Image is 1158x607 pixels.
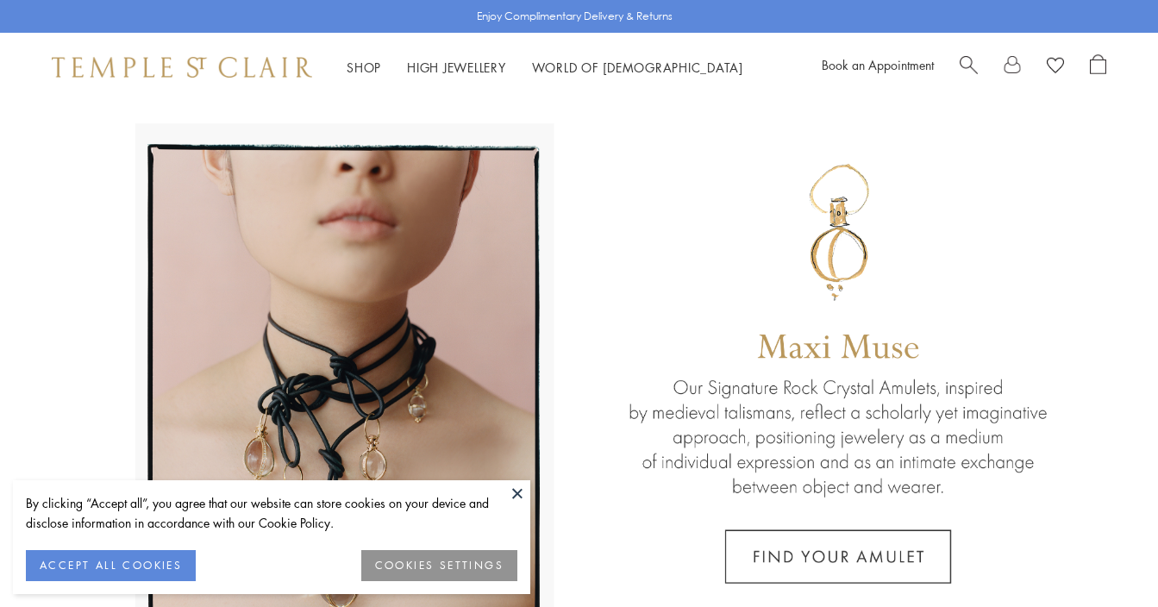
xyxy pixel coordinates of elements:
[347,57,743,78] nav: Main navigation
[1072,526,1141,590] iframe: Gorgias live chat messenger
[26,550,196,581] button: ACCEPT ALL COOKIES
[532,59,743,76] a: World of [DEMOGRAPHIC_DATA]World of [DEMOGRAPHIC_DATA]
[347,59,381,76] a: ShopShop
[52,57,312,78] img: Temple St. Clair
[822,56,934,73] a: Book an Appointment
[960,54,978,80] a: Search
[1047,54,1064,80] a: View Wishlist
[407,59,506,76] a: High JewelleryHigh Jewellery
[1090,54,1106,80] a: Open Shopping Bag
[477,8,673,25] p: Enjoy Complimentary Delivery & Returns
[361,550,517,581] button: COOKIES SETTINGS
[26,493,517,533] div: By clicking “Accept all”, you agree that our website can store cookies on your device and disclos...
